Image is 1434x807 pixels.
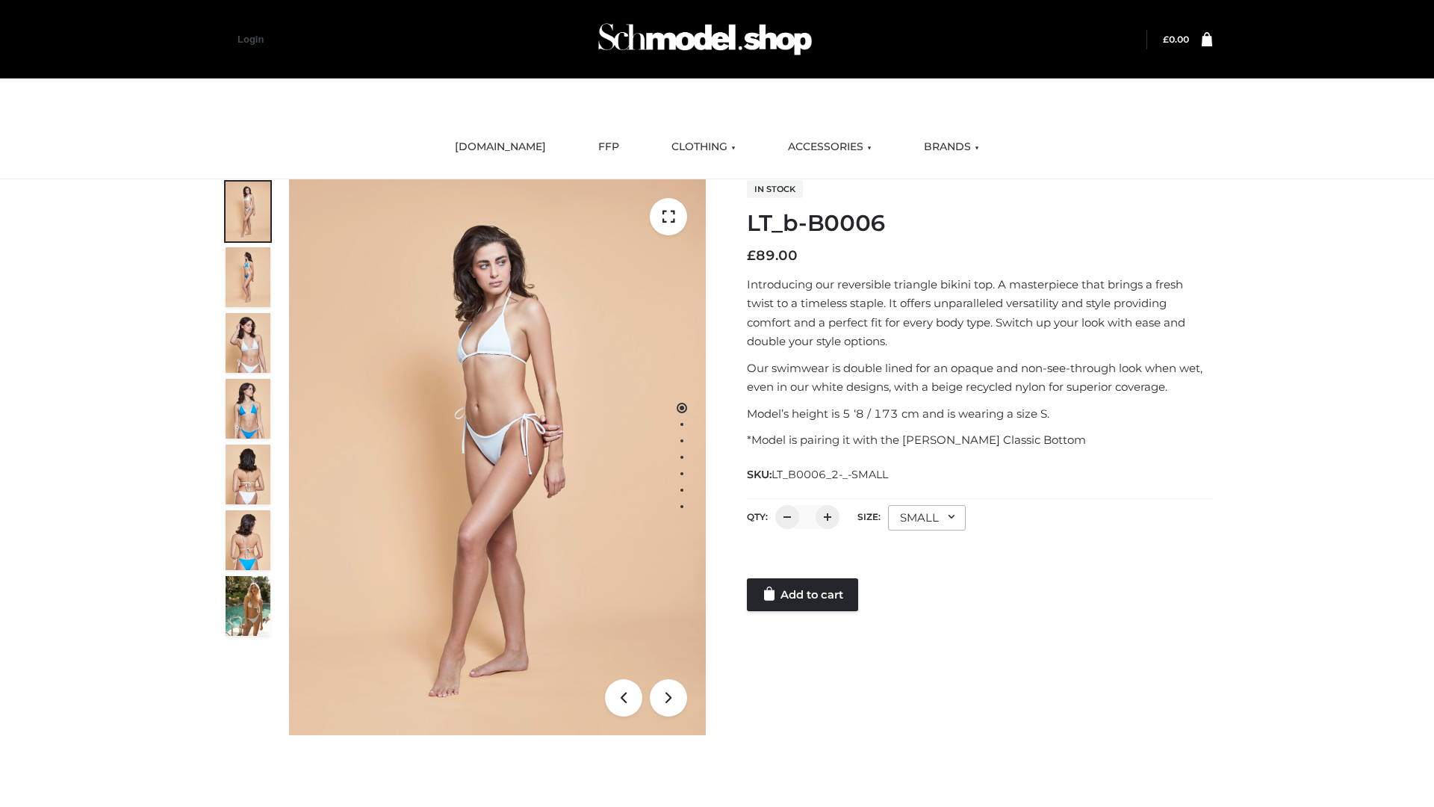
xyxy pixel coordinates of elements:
[593,10,817,69] img: Schmodel Admin 964
[1163,34,1189,45] bdi: 0.00
[226,576,270,636] img: Arieltop_CloudNine_AzureSky2.jpg
[747,430,1212,450] p: *Model is pairing it with the [PERSON_NAME] Classic Bottom
[226,445,270,504] img: ArielClassicBikiniTop_CloudNine_AzureSky_OW114ECO_7-scaled.jpg
[226,510,270,570] img: ArielClassicBikiniTop_CloudNine_AzureSky_OW114ECO_8-scaled.jpg
[1163,34,1189,45] a: £0.00
[226,247,270,307] img: ArielClassicBikiniTop_CloudNine_AzureSky_OW114ECO_2-scaled.jpg
[747,210,1212,237] h1: LT_b-B0006
[747,180,803,198] span: In stock
[226,313,270,373] img: ArielClassicBikiniTop_CloudNine_AzureSky_OW114ECO_3-scaled.jpg
[747,359,1212,397] p: Our swimwear is double lined for an opaque and non-see-through look when wet, even in our white d...
[747,247,798,264] bdi: 89.00
[857,511,881,522] label: Size:
[587,131,630,164] a: FFP
[444,131,557,164] a: [DOMAIN_NAME]
[289,179,706,735] img: ArielClassicBikiniTop_CloudNine_AzureSky_OW114ECO_1
[777,131,883,164] a: ACCESSORIES
[747,578,858,611] a: Add to cart
[747,275,1212,351] p: Introducing our reversible triangle bikini top. A masterpiece that brings a fresh twist to a time...
[888,505,966,531] div: SMALL
[226,379,270,439] img: ArielClassicBikiniTop_CloudNine_AzureSky_OW114ECO_4-scaled.jpg
[747,404,1212,424] p: Model’s height is 5 ‘8 / 173 cm and is wearing a size S.
[1163,34,1169,45] span: £
[238,34,264,45] a: Login
[772,468,888,481] span: LT_B0006_2-_-SMALL
[747,511,768,522] label: QTY:
[747,466,890,483] span: SKU:
[913,131,990,164] a: BRANDS
[226,182,270,241] img: ArielClassicBikiniTop_CloudNine_AzureSky_OW114ECO_1-scaled.jpg
[747,247,756,264] span: £
[660,131,747,164] a: CLOTHING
